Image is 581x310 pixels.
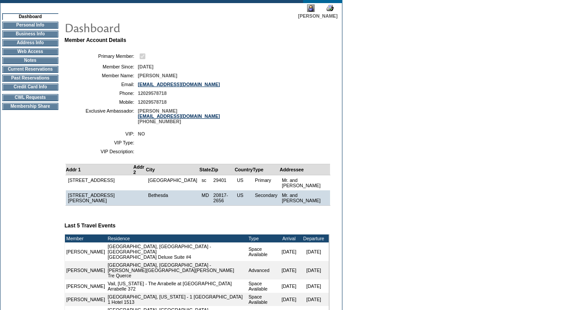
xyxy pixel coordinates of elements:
td: Exclusive Ambassador: [68,108,134,124]
td: Business Info [2,30,58,38]
td: [PERSON_NAME] [65,242,106,261]
td: [DATE] [301,242,326,261]
td: [DATE] [277,242,301,261]
td: VIP: [68,131,134,136]
span: [PERSON_NAME] [138,73,177,78]
td: Departure [301,234,326,242]
img: pgTtlDashboard.gif [64,19,241,36]
td: Credit Card Info [2,83,58,91]
td: [GEOGRAPHIC_DATA], [GEOGRAPHIC_DATA] - [GEOGRAPHIC_DATA] [GEOGRAPHIC_DATA] Deluxe Suite #4 [106,242,247,261]
b: Member Account Details [65,37,126,43]
td: Addr 1 [66,164,133,175]
td: 20817-2656 [211,190,235,206]
td: Secondary [253,190,280,206]
td: [DATE] [277,293,301,306]
a: [EMAIL_ADDRESS][DOMAIN_NAME] [138,113,220,119]
td: VIP Description: [68,149,134,154]
td: Address Info [2,39,58,46]
td: [DATE] [301,280,326,293]
img: Impersonate [307,4,315,12]
td: City [146,164,199,175]
td: [GEOGRAPHIC_DATA] [146,175,199,190]
td: Primary [253,175,280,190]
span: NO [138,131,145,136]
td: Mobile: [68,99,134,105]
td: [PERSON_NAME] [65,280,106,293]
td: Mr. and [PERSON_NAME] [280,175,330,190]
td: [PERSON_NAME] [65,261,106,280]
td: State [199,164,211,175]
td: Vail, [US_STATE] - The Arrabelle at [GEOGRAPHIC_DATA] Arrabelle 372 [106,280,247,293]
td: Addr 2 [133,164,146,175]
td: [DATE] [277,280,301,293]
td: Space Available [247,293,277,306]
td: MD [199,190,211,206]
td: Notes [2,57,58,64]
td: Addressee [280,164,330,175]
td: Member [65,234,106,242]
td: Zip [211,164,235,175]
td: [STREET_ADDRESS][PERSON_NAME] [66,190,133,206]
td: Web Access [2,48,58,55]
td: Residence [106,234,247,242]
td: Space Available [247,242,277,261]
td: Mr. and [PERSON_NAME] [280,190,330,206]
a: [EMAIL_ADDRESS][DOMAIN_NAME] [138,82,220,87]
td: Primary Member: [68,52,134,60]
td: Country [235,164,253,175]
b: Last 5 Travel Events [65,223,115,229]
td: Membership Share [2,103,58,110]
span: 12029578718 [138,99,167,105]
span: [DATE] [138,64,153,69]
td: Member Since: [68,64,134,69]
td: VIP Type: [68,140,134,145]
td: Type [247,234,277,242]
td: CWL Requests [2,94,58,101]
td: Arrival [277,234,301,242]
td: [DATE] [301,261,326,280]
td: Email: [68,82,134,87]
td: Dashboard [2,13,58,20]
td: [DATE] [277,261,301,280]
td: Personal Info [2,22,58,29]
td: Current Reservations [2,66,58,73]
td: sc [199,175,211,190]
td: 29401 [211,175,235,190]
span: 12029578718 [138,91,167,96]
td: [DATE] [301,293,326,306]
td: Member Name: [68,73,134,78]
td: Bethesda [146,190,199,206]
td: Past Reservations [2,75,58,82]
td: US [235,190,253,206]
td: Type [253,164,280,175]
span: [PERSON_NAME] [298,13,338,19]
td: [STREET_ADDRESS] [66,175,133,190]
td: Advanced [247,261,277,280]
td: US [235,175,253,190]
td: [GEOGRAPHIC_DATA], [GEOGRAPHIC_DATA] - [PERSON_NAME][GEOGRAPHIC_DATA][PERSON_NAME] Tre Querce [106,261,247,280]
td: Space Available [247,280,277,293]
img: Print Dashboard [327,5,334,11]
td: Phone: [68,91,134,96]
span: [PERSON_NAME] [PHONE_NUMBER] [138,108,220,124]
td: [PERSON_NAME] [65,293,106,306]
td: [GEOGRAPHIC_DATA], [US_STATE] - 1 [GEOGRAPHIC_DATA] 1 Hotel 1513 [106,293,247,306]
